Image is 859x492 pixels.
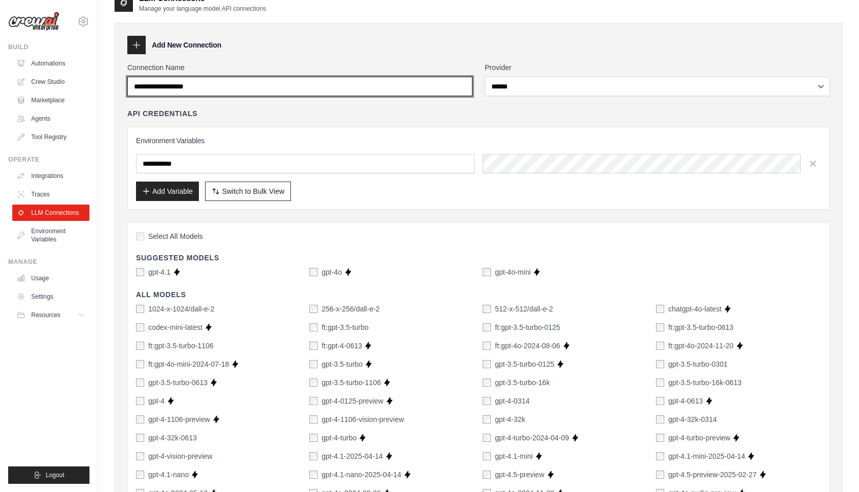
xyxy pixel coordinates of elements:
[148,341,214,351] label: ft:gpt-3.5-turbo-1106
[136,471,144,479] input: gpt-4.1-nano
[136,305,144,313] input: 1024-x-1024/dall-e-2
[485,62,830,73] label: Provider
[148,433,197,443] label: gpt-4-32k-0613
[656,434,664,442] input: gpt-4-turbo-preview
[309,305,318,313] input: 256-x-256/dall-e-2
[309,471,318,479] input: gpt-4.1-nano-2025-04-14
[668,341,734,351] label: ft:gpt-4o-2024-11-20
[495,433,569,443] label: gpt-4-turbo-2024-04-09
[668,304,721,314] label: chatgpt-4o-latest
[12,74,89,90] a: Crew Studio
[309,360,318,368] input: gpt-3.5-turbo
[309,452,318,460] input: gpt-4.1-2025-04-14
[495,322,560,332] label: ft:gpt-3.5-turbo-0125
[136,434,144,442] input: gpt-4-32k-0613
[12,110,89,127] a: Agents
[656,452,664,460] input: gpt-4.1-mini-2025-04-14
[136,268,144,276] input: gpt-4.1
[309,342,318,350] input: ft:gpt-4-0613
[656,471,664,479] input: gpt-4.5-preview-2025-02-27
[136,415,144,423] input: gpt-4-1106-preview
[136,360,144,368] input: ft:gpt-4o-mini-2024-07-18
[148,377,208,388] label: gpt-3.5-turbo-0613
[322,267,342,277] label: gpt-4o
[322,341,362,351] label: ft:gpt-4-0613
[309,378,318,387] input: gpt-3.5-turbo-1106
[46,471,64,479] span: Logout
[656,360,664,368] input: gpt-3.5-turbo-0301
[495,451,533,461] label: gpt-4.1-mini
[309,397,318,405] input: gpt-4-0125-preview
[12,186,89,203] a: Traces
[483,452,491,460] input: gpt-4.1-mini
[205,182,291,201] button: Switch to Bulk View
[12,55,89,72] a: Automations
[668,433,730,443] label: gpt-4-turbo-preview
[668,359,728,369] label: gpt-3.5-turbo-0301
[136,323,144,331] input: codex-mini-latest
[12,223,89,248] a: Environment Variables
[495,267,531,277] label: gpt-4o-mini
[656,415,664,423] input: gpt-4-32k-0314
[483,378,491,387] input: gpt-3.5-turbo-16k
[495,304,553,314] label: 512-x-512/dall-e-2
[136,378,144,387] input: gpt-3.5-turbo-0613
[495,359,554,369] label: gpt-3.5-turbo-0125
[656,397,664,405] input: gpt-4-0613
[495,377,550,388] label: gpt-3.5-turbo-16k
[309,268,318,276] input: gpt-4o
[12,205,89,221] a: LLM Connections
[495,469,545,480] label: gpt-4.5-preview
[148,304,214,314] label: 1024-x-1024/dall-e-2
[483,434,491,442] input: gpt-4-turbo-2024-04-09
[483,268,491,276] input: gpt-4o-mini
[8,155,89,164] div: Operate
[495,341,560,351] label: ft:gpt-4o-2024-08-06
[12,92,89,108] a: Marketplace
[309,415,318,423] input: gpt-4-1106-vision-preview
[136,232,144,240] input: Select All Models
[322,322,369,332] label: ft:gpt-3.5-turbo
[322,414,404,424] label: gpt-4-1106-vision-preview
[322,469,401,480] label: gpt-4.1-nano-2025-04-14
[309,434,318,442] input: gpt-4-turbo
[31,311,60,319] span: Resources
[136,289,821,300] h4: All Models
[495,414,525,424] label: gpt-4-32k
[148,451,212,461] label: gpt-4-vision-preview
[322,304,380,314] label: 256-x-256/dall-e-2
[668,377,741,388] label: gpt-3.5-turbo-16k-0613
[148,469,189,480] label: gpt-4.1-nano
[148,359,229,369] label: ft:gpt-4o-mini-2024-07-18
[12,288,89,305] a: Settings
[8,43,89,51] div: Build
[12,270,89,286] a: Usage
[656,323,664,331] input: ft:gpt-3.5-turbo-0613
[148,267,171,277] label: gpt-4.1
[136,136,821,146] h3: Environment Variables
[136,182,199,201] button: Add Variable
[12,168,89,184] a: Integrations
[127,62,472,73] label: Connection Name
[148,322,202,332] label: codex-mini-latest
[668,469,757,480] label: gpt-4.5-preview-2025-02-27
[656,305,664,313] input: chatgpt-4o-latest
[148,396,165,406] label: gpt-4
[322,377,381,388] label: gpt-3.5-turbo-1106
[12,129,89,145] a: Tool Registry
[495,396,530,406] label: gpt-4-0314
[668,451,745,461] label: gpt-4.1-mini-2025-04-14
[322,396,383,406] label: gpt-4-0125-preview
[668,322,734,332] label: ft:gpt-3.5-turbo-0613
[8,12,59,31] img: Logo
[322,451,383,461] label: gpt-4.1-2025-04-14
[8,466,89,484] button: Logout
[222,186,284,196] span: Switch to Bulk View
[483,305,491,313] input: 512-x-512/dall-e-2
[136,452,144,460] input: gpt-4-vision-preview
[322,433,356,443] label: gpt-4-turbo
[483,397,491,405] input: gpt-4-0314
[668,414,717,424] label: gpt-4-32k-0314
[139,5,266,13] p: Manage your language model API connections
[656,342,664,350] input: ft:gpt-4o-2024-11-20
